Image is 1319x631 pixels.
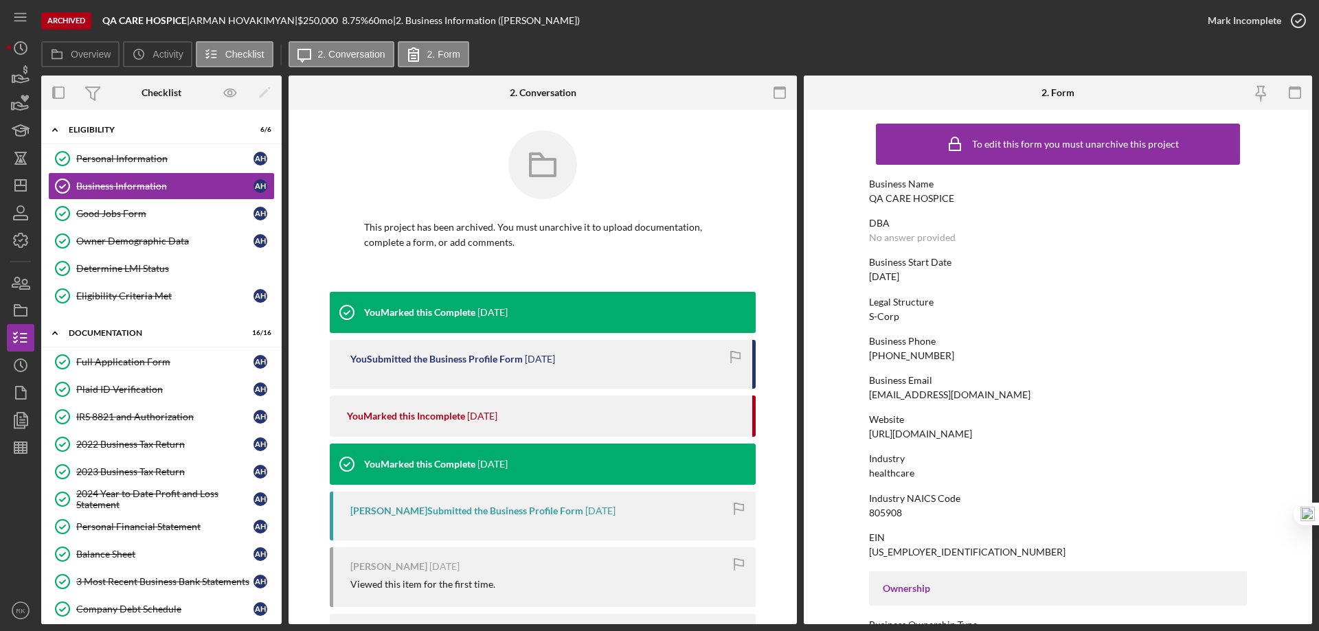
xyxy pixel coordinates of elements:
[76,153,253,164] div: Personal Information
[41,12,91,30] div: Archived
[71,49,111,60] label: Overview
[253,382,267,396] div: A H
[48,255,275,282] a: Determine LMI Status
[477,307,508,318] time: 2025-06-11 18:53
[869,232,956,243] div: No answer provided
[76,576,253,587] div: 3 Most Recent Business Bank Statements
[190,15,297,26] div: ARMAN HOVAKIMYAN |
[76,411,253,422] div: IRS 8821 and Authorization
[253,575,267,588] div: A H
[48,172,275,200] a: Business InformationAH
[48,376,275,403] a: Plaid ID VerificationAH
[1208,7,1281,34] div: Mark Incomplete
[76,439,253,450] div: 2022 Business Tax Return
[869,532,1247,543] div: EIN
[869,271,899,282] div: [DATE]
[342,15,368,26] div: 8.75 %
[883,583,1233,594] div: Ownership
[48,540,275,568] a: Balance SheetAH
[869,257,1247,268] div: Business Start Date
[48,348,275,376] a: Full Application FormAH
[69,329,237,337] div: Documentation
[247,126,271,134] div: 6 / 6
[350,505,583,516] div: [PERSON_NAME] Submitted the Business Profile Form
[1041,87,1074,98] div: 2. Form
[350,579,495,590] div: Viewed this item for the first time.
[48,485,275,513] a: 2024 Year to Date Profit and Loss StatementAH
[142,87,181,98] div: Checklist
[253,207,267,220] div: A H
[297,15,342,26] div: $250,000
[76,290,253,301] div: Eligibility Criteria Met
[16,607,25,615] text: RK
[69,126,237,134] div: Eligibility
[347,411,465,422] div: You Marked this Incomplete
[153,49,183,60] label: Activity
[429,561,460,572] time: 2025-05-07 15:51
[869,468,914,479] div: healthcare
[102,15,190,26] div: |
[253,492,267,506] div: A H
[869,375,1247,386] div: Business Email
[225,49,264,60] label: Checklist
[467,411,497,422] time: 2025-06-11 18:53
[48,145,275,172] a: Personal InformationAH
[76,604,253,615] div: Company Debt Schedule
[123,41,192,67] button: Activity
[253,520,267,534] div: A H
[48,568,275,595] a: 3 Most Recent Business Bank StatementsAH
[1194,7,1312,34] button: Mark Incomplete
[76,488,253,510] div: 2024 Year to Date Profit and Loss Statement
[253,547,267,561] div: A H
[869,547,1066,558] div: [US_EMPLOYER_IDENTIFICATION_NUMBER]
[364,220,721,251] p: This project has been archived. You must unarchive it to upload documentation, complete a form, o...
[41,41,120,67] button: Overview
[253,437,267,451] div: A H
[869,507,902,518] div: 805908
[48,227,275,255] a: Owner Demographic DataAH
[525,354,555,365] time: 2025-06-11 18:53
[48,431,275,458] a: 2022 Business Tax ReturnAH
[289,41,394,67] button: 2. Conversation
[76,236,253,246] div: Owner Demographic Data
[364,459,475,470] div: You Marked this Complete
[869,493,1247,504] div: Industry NAICS Code
[48,282,275,310] a: Eligibility Criteria MetAH
[48,458,275,485] a: 2023 Business Tax ReturnAH
[869,350,954,361] div: [PHONE_NUMBER]
[253,289,267,303] div: A H
[869,193,954,204] div: QA CARE HOSPICE
[1272,571,1305,604] iframe: Intercom live chat
[48,200,275,227] a: Good Jobs FormAH
[318,49,385,60] label: 2. Conversation
[102,14,187,26] b: QA CARE HOSPICE
[350,561,427,572] div: [PERSON_NAME]
[76,208,253,219] div: Good Jobs Form
[869,428,972,439] div: [URL][DOMAIN_NAME]
[76,521,253,532] div: Personal Financial Statement
[76,263,274,274] div: Determine LMI Status
[869,414,1247,425] div: Website
[398,41,469,67] button: 2. Form
[477,459,508,470] time: 2025-05-08 22:26
[253,179,267,193] div: A H
[76,549,253,560] div: Balance Sheet
[364,307,475,318] div: You Marked this Complete
[253,602,267,616] div: A H
[48,403,275,431] a: IRS 8821 and AuthorizationAH
[253,234,267,248] div: A H
[869,179,1247,190] div: Business Name
[368,15,393,26] div: 60 mo
[76,466,253,477] div: 2023 Business Tax Return
[869,218,1247,229] div: DBA
[972,139,1179,150] div: To edit this form you must unarchive this project
[76,384,253,395] div: Plaid ID Verification
[869,297,1247,308] div: Legal Structure
[247,329,271,337] div: 16 / 16
[253,410,267,424] div: A H
[76,356,253,367] div: Full Application Form
[350,354,523,365] div: You Submitted the Business Profile Form
[253,152,267,165] div: A H
[393,15,580,26] div: | 2. Business Information ([PERSON_NAME])
[196,41,273,67] button: Checklist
